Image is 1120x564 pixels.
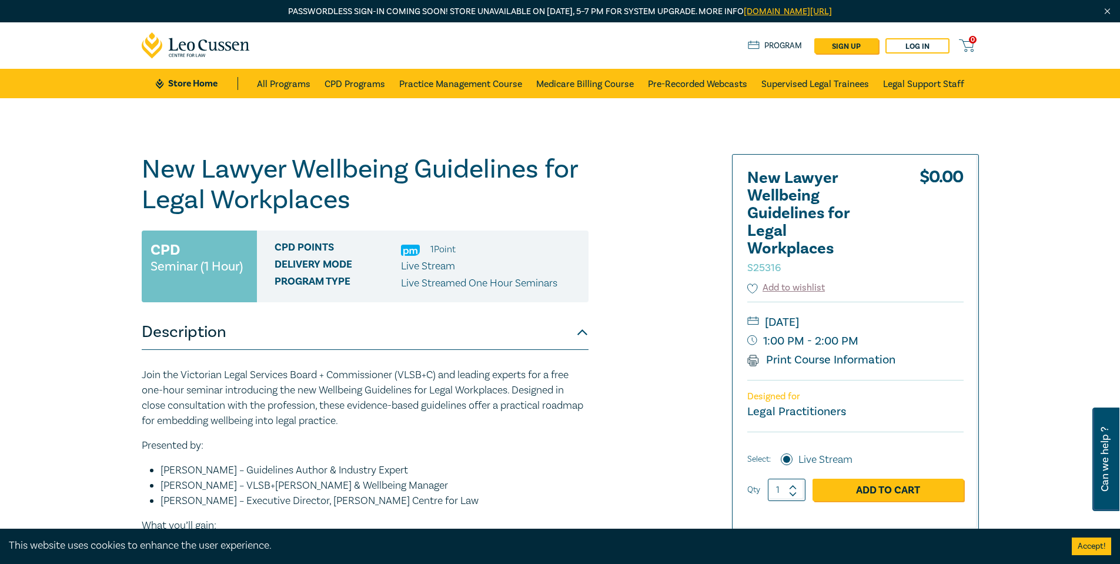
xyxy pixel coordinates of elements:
[401,259,455,273] span: Live Stream
[813,479,964,501] a: Add to Cart
[536,69,634,98] a: Medicare Billing Course
[747,261,781,275] small: S25316
[1072,538,1111,555] button: Accept cookies
[648,69,747,98] a: Pre-Recorded Webcasts
[747,404,846,419] small: Legal Practitioners
[748,39,803,52] a: Program
[747,313,964,332] small: [DATE]
[768,479,805,501] input: 1
[920,169,964,281] div: $ 0.00
[747,281,825,295] button: Add to wishlist
[161,463,589,478] li: [PERSON_NAME] – Guidelines Author & Industry Expert
[747,352,896,368] a: Print Course Information
[814,38,878,54] a: sign up
[885,38,950,54] a: Log in
[761,69,869,98] a: Supervised Legal Trainees
[142,154,589,215] h1: New Lawyer Wellbeing Guidelines for Legal Workplaces
[142,518,589,533] p: What you’ll gain:
[1099,415,1111,504] span: Can we help ?
[747,453,771,466] span: Select:
[747,391,964,402] p: Designed for
[9,538,1054,553] div: This website uses cookies to enhance the user experience.
[151,239,180,261] h3: CPD
[747,332,964,351] small: 1:00 PM - 2:00 PM
[275,242,401,257] span: CPD Points
[257,69,310,98] a: All Programs
[798,452,852,468] label: Live Stream
[1102,6,1112,16] img: Close
[401,276,557,291] p: Live Streamed One Hour Seminars
[747,169,877,275] h2: New Lawyer Wellbeing Guidelines for Legal Workplaces
[156,77,238,90] a: Store Home
[151,261,243,272] small: Seminar (1 Hour)
[399,69,522,98] a: Practice Management Course
[747,483,760,496] label: Qty
[142,368,589,429] p: Join the Victorian Legal Services Board + Commissioner (VLSB+C) and leading experts for a free on...
[275,276,401,291] span: Program type
[969,36,977,44] span: 0
[883,69,964,98] a: Legal Support Staff
[430,242,456,257] li: 1 Point
[161,493,589,509] li: [PERSON_NAME] – Executive Director, [PERSON_NAME] Centre for Law
[401,245,420,256] img: Practice Management & Business Skills
[325,69,385,98] a: CPD Programs
[142,438,589,453] p: Presented by:
[142,5,979,18] p: Passwordless sign-in coming soon! Store unavailable on [DATE], 5–7 PM for system upgrade. More info
[142,315,589,350] button: Description
[161,478,589,493] li: [PERSON_NAME] – VLSB+[PERSON_NAME] & Wellbeing Manager
[275,259,401,274] span: Delivery Mode
[744,6,832,17] a: [DOMAIN_NAME][URL]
